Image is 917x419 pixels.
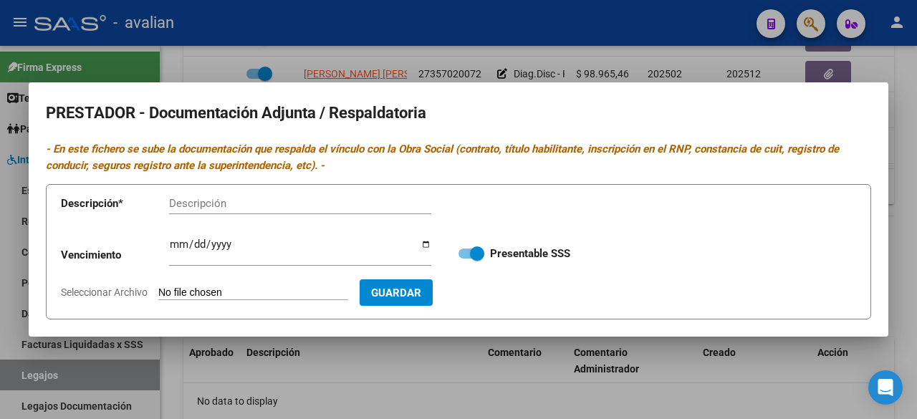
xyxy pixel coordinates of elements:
i: - En este fichero se sube la documentación que respalda el vínculo con la Obra Social (contrato, ... [46,143,839,172]
h2: PRESTADOR - Documentación Adjunta / Respaldatoria [46,100,871,127]
p: Vencimiento [61,247,169,264]
span: Seleccionar Archivo [61,286,148,298]
span: Guardar [371,286,421,299]
div: Open Intercom Messenger [868,370,903,405]
button: Guardar [360,279,433,306]
strong: Presentable SSS [490,247,570,260]
p: Descripción [61,196,169,212]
